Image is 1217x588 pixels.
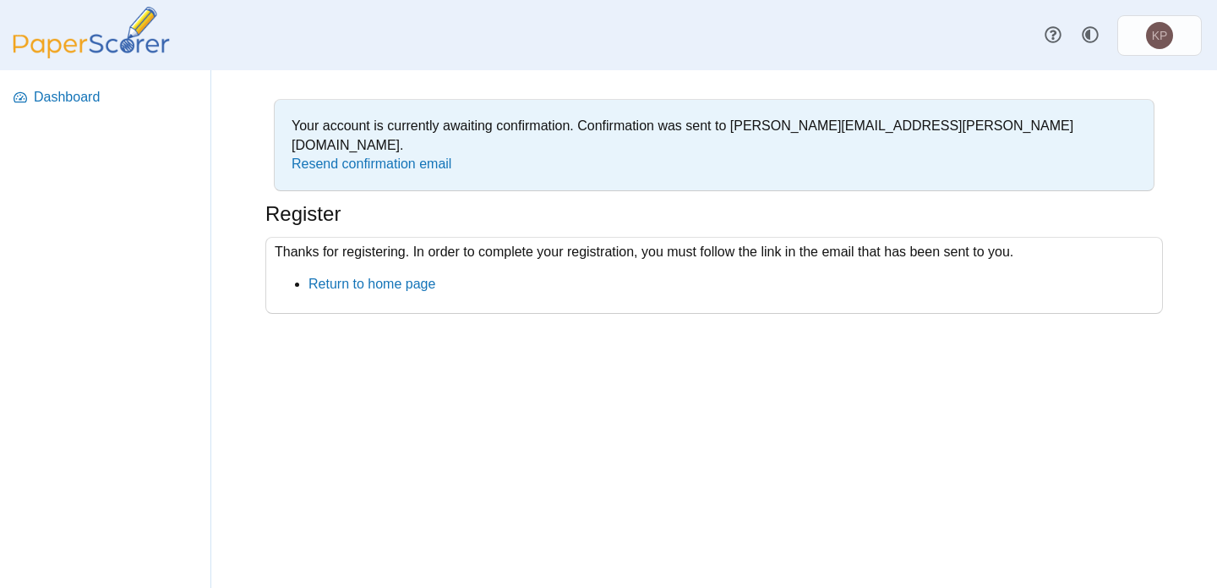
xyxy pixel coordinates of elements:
[7,47,176,61] a: PaperScorer
[1152,30,1168,41] span: Katherine Palacios
[283,108,1145,182] div: Your account is currently awaiting confirmation. Confirmation was sent to [PERSON_NAME][EMAIL_ADD...
[1117,15,1202,56] a: Katherine Palacios
[1146,22,1173,49] span: Katherine Palacios
[7,77,205,118] a: Dashboard
[292,157,451,171] a: Resend confirmation email
[34,88,199,107] span: Dashboard
[308,277,435,291] a: Return to home page
[7,7,176,58] img: PaperScorer
[265,200,341,228] h1: Register
[265,237,1163,314] div: Thanks for registering. In order to complete your registration, you must follow the link in the e...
